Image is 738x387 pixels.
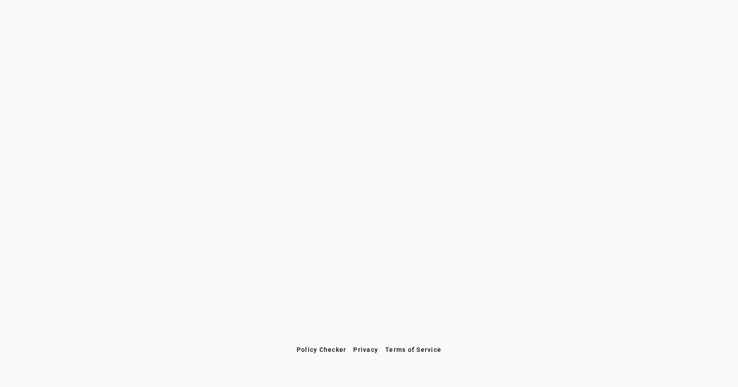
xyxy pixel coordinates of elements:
button: Privacy [350,342,382,358]
button: Terms of Service [382,342,445,358]
span: Terms of Service [385,346,441,353]
span: Policy Checker [297,346,347,353]
button: Policy Checker [293,342,350,358]
span: Privacy [353,346,378,353]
